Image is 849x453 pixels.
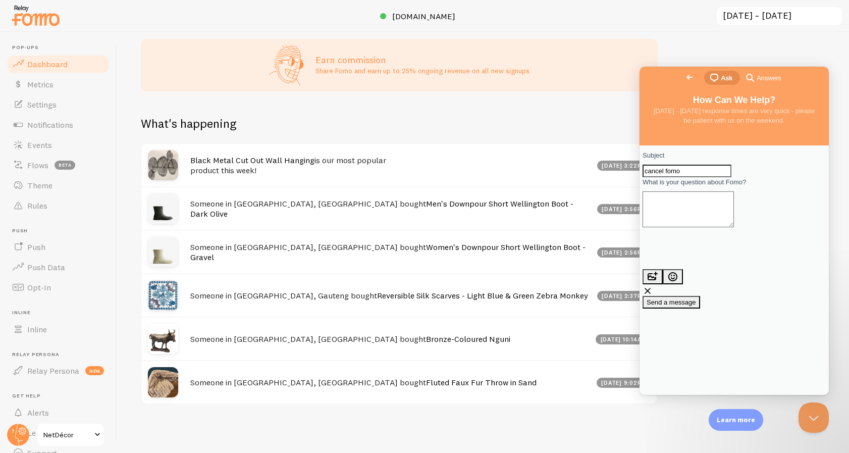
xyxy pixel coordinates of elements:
[27,282,51,292] span: Opt-In
[6,319,110,339] a: Inline
[55,161,75,170] span: beta
[190,198,573,219] a: Men's Downpour Short Wellington Boot - Dark Olive
[27,200,47,211] span: Rules
[11,3,61,28] img: fomo-relay-logo-orange.svg
[27,59,68,69] span: Dashboard
[27,140,52,150] span: Events
[597,161,651,171] div: [DATE] 3:22pm
[6,277,110,297] a: Opt-In
[43,429,91,441] span: NetDécor
[12,228,110,234] span: Push
[27,262,65,272] span: Push Data
[190,242,586,263] a: Women's Downpour Short Wellington Boot - Gravel
[597,204,651,214] div: [DATE] 2:56pm
[426,334,510,344] a: Bronze-Coloured Nguni
[190,377,591,388] h4: Someone in [GEOGRAPHIC_DATA], [GEOGRAPHIC_DATA] bought
[12,310,110,316] span: Inline
[36,423,104,447] a: NetDécor
[6,361,110,381] a: Relay Persona new
[377,290,588,300] a: Reversible Silk Scarves - Light Blue & Green Zebra Monkey
[640,67,829,395] iframe: Help Scout Beacon - Live Chat, Contact Form, and Knowledge Base
[315,54,529,66] h3: Earn commission
[27,408,49,418] span: Alerts
[190,242,591,263] h4: Someone in [GEOGRAPHIC_DATA], [GEOGRAPHIC_DATA] bought
[709,409,763,431] div: Learn more
[597,291,651,301] div: [DATE] 2:37pm
[12,44,110,51] span: Pop-ups
[27,324,47,334] span: Inline
[426,377,537,387] a: Fluted Faux Fur Throw in Sand
[6,195,110,216] a: Rules
[597,247,651,258] div: [DATE] 2:56pm
[27,242,45,252] span: Push
[27,180,52,190] span: Theme
[27,366,79,376] span: Relay Persona
[190,198,591,219] h4: Someone in [GEOGRAPHIC_DATA], [GEOGRAPHIC_DATA] bought
[190,155,314,165] a: Black Metal Cut Out Wall Hanging
[6,155,110,175] a: Flows beta
[27,99,57,110] span: Settings
[717,415,755,425] p: Learn more
[799,402,829,433] iframe: Help Scout Beacon - Close
[27,160,48,170] span: Flows
[6,402,110,423] a: Alerts
[190,290,591,301] h4: Someone in [GEOGRAPHIC_DATA], Gauteng bought
[190,155,591,176] h4: is our most popular product this week!
[12,393,110,399] span: Get Help
[6,237,110,257] a: Push
[6,115,110,135] a: Notifications
[6,54,110,74] a: Dashboard
[596,334,651,344] div: [DATE] 10:14am
[27,120,73,130] span: Notifications
[141,116,236,131] h2: What's happening
[315,66,529,76] p: Share Fomo and earn up to 25% ongoing revenue on all new signups
[12,351,110,358] span: Relay Persona
[597,378,651,388] div: [DATE] 9:02pm
[6,74,110,94] a: Metrics
[6,135,110,155] a: Events
[6,175,110,195] a: Theme
[27,79,54,89] span: Metrics
[6,257,110,277] a: Push Data
[85,366,104,375] span: new
[6,94,110,115] a: Settings
[190,334,590,344] h4: Someone in [GEOGRAPHIC_DATA], [GEOGRAPHIC_DATA] bought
